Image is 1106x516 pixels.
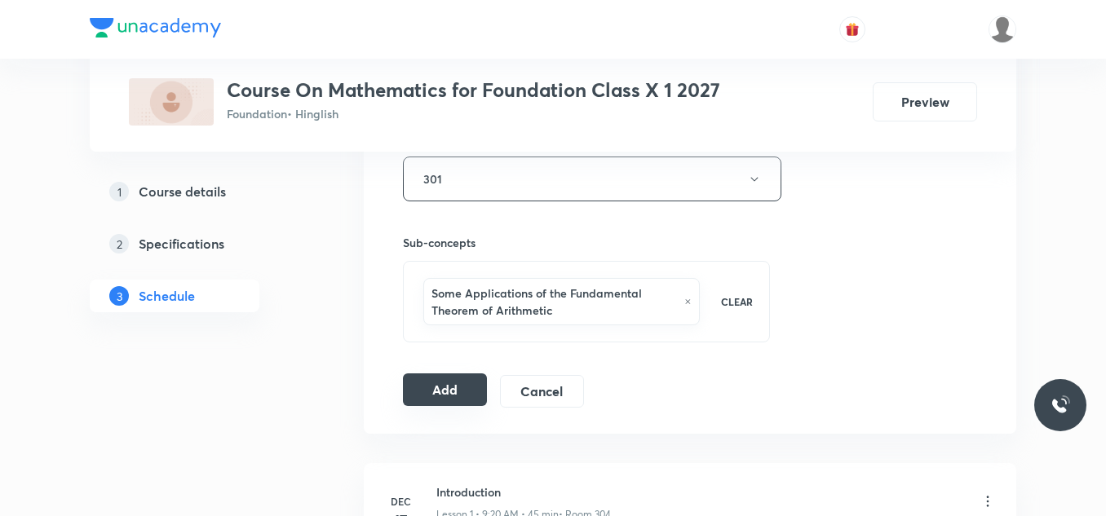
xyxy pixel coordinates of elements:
button: Preview [873,82,977,121]
a: 2Specifications [90,227,312,260]
img: ttu [1051,395,1070,415]
h6: Introduction [436,483,611,501]
p: 2 [109,234,129,254]
h6: Some Applications of the Fundamental Theorem of Arithmetic [431,284,676,319]
a: Company Logo [90,18,221,42]
h5: Specifications [139,234,224,254]
img: saransh sharma [989,15,1016,43]
img: Company Logo [90,18,221,37]
h6: Sub-concepts [403,234,770,251]
h5: Course details [139,182,226,201]
button: avatar [839,16,865,42]
p: 3 [109,286,129,306]
h3: Course On Mathematics for Foundation Class X 1 2027 [227,78,720,102]
p: CLEAR [721,294,753,309]
h5: Schedule [139,286,195,306]
img: F88F59A7-4E3F-478F-96EC-D3DBCCFFA3B8_plus.png [129,78,214,126]
button: Cancel [500,375,584,408]
img: avatar [845,22,860,37]
p: 1 [109,182,129,201]
a: 1Course details [90,175,312,208]
h6: Dec [384,494,417,509]
button: Add [403,373,487,406]
p: Foundation • Hinglish [227,105,720,122]
button: 301 [403,157,781,201]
